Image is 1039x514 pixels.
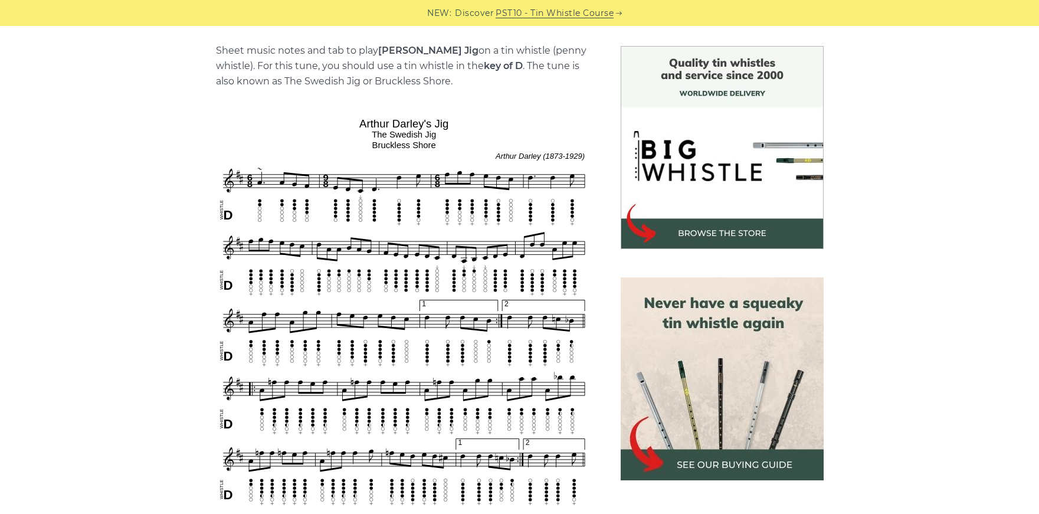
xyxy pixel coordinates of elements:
[484,60,523,71] strong: key of D
[455,6,494,20] span: Discover
[427,6,451,20] span: NEW:
[496,6,614,20] a: PST10 - Tin Whistle Course
[621,46,824,249] img: BigWhistle Tin Whistle Store
[378,45,478,56] strong: [PERSON_NAME] Jig
[216,43,592,89] p: Sheet music notes and tab to play on a tin whistle (penny whistle). For this tune, you should use...
[621,277,824,480] img: tin whistle buying guide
